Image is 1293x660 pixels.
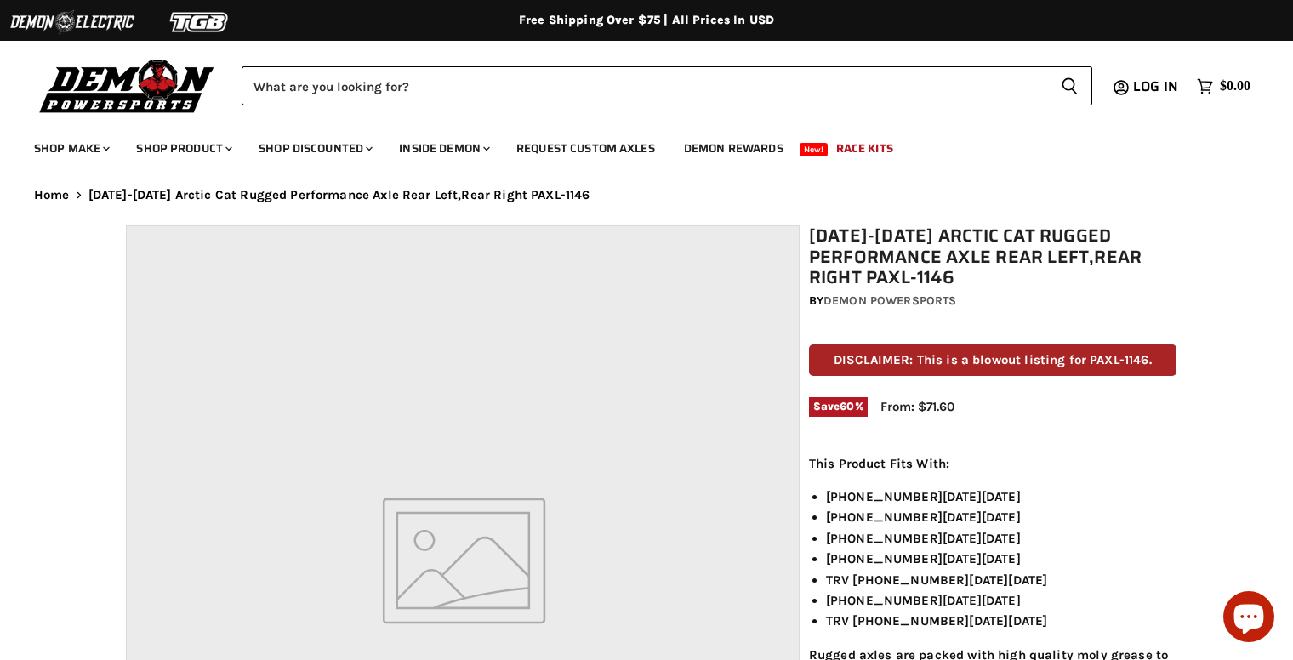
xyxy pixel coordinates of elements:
li: [PHONE_NUMBER][DATE][DATE] [826,486,1176,507]
span: 60 [840,400,854,412]
form: Product [242,66,1092,105]
a: Demon Powersports [823,293,956,308]
img: TGB Logo 2 [136,6,264,38]
button: Search [1047,66,1092,105]
a: $0.00 [1188,74,1259,99]
li: TRV [PHONE_NUMBER][DATE][DATE] [826,611,1176,631]
span: Log in [1133,76,1178,97]
img: Demon Powersports [34,55,220,116]
a: Race Kits [823,131,906,166]
li: [PHONE_NUMBER][DATE][DATE] [826,507,1176,527]
a: Log in [1125,79,1188,94]
a: Shop Discounted [246,131,383,166]
ul: Main menu [21,124,1246,166]
inbox-online-store-chat: Shopify online store chat [1218,591,1279,646]
li: [PHONE_NUMBER][DATE][DATE] [826,549,1176,569]
li: TRV [PHONE_NUMBER][DATE][DATE] [826,570,1176,590]
div: by [809,292,1176,310]
a: Request Custom Axles [504,131,668,166]
span: $0.00 [1220,78,1250,94]
span: [DATE]-[DATE] Arctic Cat Rugged Performance Axle Rear Left,Rear Right PAXL-1146 [88,188,590,202]
li: [PHONE_NUMBER][DATE][DATE] [826,590,1176,611]
a: Demon Rewards [671,131,796,166]
li: [PHONE_NUMBER][DATE][DATE] [826,528,1176,549]
span: New! [800,143,829,156]
input: Search [242,66,1047,105]
a: Shop Make [21,131,120,166]
span: Save % [809,397,868,416]
img: Demon Electric Logo 2 [9,6,136,38]
h1: [DATE]-[DATE] Arctic Cat Rugged Performance Axle Rear Left,Rear Right PAXL-1146 [809,225,1176,288]
p: This Product Fits With: [809,453,1176,474]
a: Home [34,188,70,202]
a: Inside Demon [386,131,500,166]
a: Shop Product [123,131,242,166]
p: DISCLAIMER: This is a blowout listing for PAXL-1146. [809,344,1176,376]
span: From: $71.60 [880,399,954,414]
